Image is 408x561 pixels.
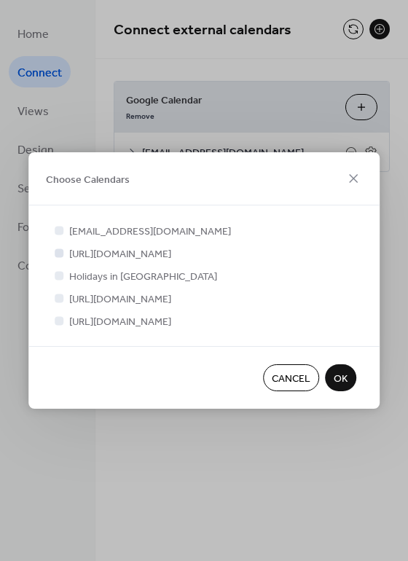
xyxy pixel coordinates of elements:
[69,315,171,330] span: [URL][DOMAIN_NAME]
[69,292,171,307] span: [URL][DOMAIN_NAME]
[69,247,171,262] span: [URL][DOMAIN_NAME]
[69,270,217,285] span: Holidays in [GEOGRAPHIC_DATA]
[272,372,310,387] span: Cancel
[263,364,319,391] button: Cancel
[69,224,231,240] span: [EMAIL_ADDRESS][DOMAIN_NAME]
[325,364,356,391] button: OK
[46,172,130,187] span: Choose Calendars
[334,372,348,387] span: OK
